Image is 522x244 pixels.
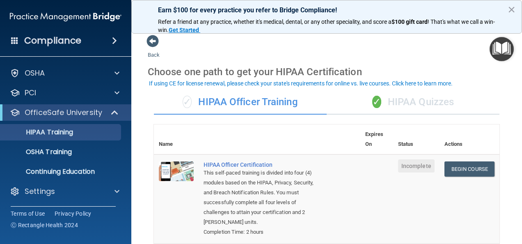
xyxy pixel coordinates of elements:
h4: Compliance [24,35,81,46]
p: HIPAA Training [5,128,73,136]
img: PMB logo [10,9,121,25]
a: Get Started [169,27,200,33]
span: ✓ [372,96,381,108]
a: Privacy Policy [55,209,92,218]
span: Ⓒ Rectangle Health 2024 [11,221,78,229]
div: Completion Time: 2 hours [204,227,319,237]
a: Settings [10,186,119,196]
div: HIPAA Quizzes [327,90,499,115]
div: This self-paced training is divided into four (4) modules based on the HIPAA, Privacy, Security, ... [204,168,319,227]
a: OfficeSafe University [10,108,119,117]
button: Close [508,3,515,16]
span: ! That's what we call a win-win. [158,18,495,33]
th: Actions [440,124,499,154]
span: Refer a friend at any practice, whether it's medical, dental, or any other speciality, and score a [158,18,391,25]
div: Choose one path to get your HIPAA Certification [148,60,506,84]
button: Open Resource Center [490,37,514,61]
a: OSHA [10,68,119,78]
p: Settings [25,186,55,196]
th: Name [154,124,199,154]
a: HIPAA Officer Certification [204,161,319,168]
p: Continuing Education [5,168,117,176]
p: OSHA [25,68,45,78]
a: Terms of Use [11,209,45,218]
div: HIPAA Officer Training [154,90,327,115]
p: PCI [25,88,36,98]
a: Back [148,42,160,58]
th: Status [393,124,440,154]
strong: Get Started [169,27,199,33]
th: Expires On [360,124,393,154]
p: OfficeSafe University [25,108,102,117]
span: ✓ [183,96,192,108]
span: Incomplete [398,159,435,173]
a: PCI [10,88,119,98]
p: OSHA Training [5,148,72,156]
a: Begin Course [444,161,495,177]
button: If using CE for license renewal, please check your state's requirements for online vs. live cours... [148,79,454,87]
strong: $100 gift card [391,18,428,25]
p: Earn $100 for every practice you refer to Bridge Compliance! [158,6,495,14]
div: If using CE for license renewal, please check your state's requirements for online vs. live cours... [149,81,453,86]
